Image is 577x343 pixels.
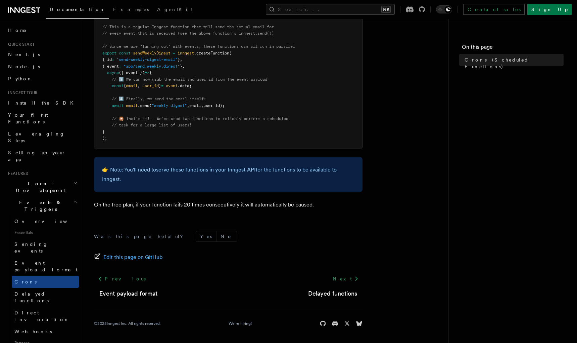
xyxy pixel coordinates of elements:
[112,77,267,82] span: // 3️⃣ We can now grab the email and user id from the event payload
[5,61,79,73] a: Node.js
[5,42,35,47] span: Quick start
[46,2,109,19] a: Documentation
[142,83,159,88] span: user_id
[145,70,149,75] span: =>
[102,64,119,69] span: { event
[178,57,180,62] span: }
[182,64,185,69] span: ,
[229,321,252,326] a: We're hiring!
[119,64,121,69] span: :
[189,103,201,108] span: email
[107,70,119,75] span: async
[5,128,79,147] a: Leveraging Steps
[462,43,564,54] h4: On this page
[217,231,237,241] button: No
[112,103,124,108] span: await
[180,64,182,69] span: }
[14,310,69,322] span: Direct invocation
[527,4,572,15] a: Sign Up
[8,150,66,162] span: Setting up your app
[133,51,171,55] span: sendWeeklyDigest
[266,4,395,15] button: Search...⌘K
[173,51,175,55] span: =
[203,103,225,108] span: user_id);
[178,51,194,55] span: inngest
[14,260,78,272] span: Event payload format
[153,2,197,18] a: AgentKit
[156,166,256,173] a: serve these functions in your Inngest API
[102,129,105,134] span: }
[149,70,152,75] span: {
[50,7,105,12] span: Documentation
[102,44,295,49] span: // Since we are "fanning out" with events, these functions can all run in parallel
[8,76,33,81] span: Python
[124,83,126,88] span: {
[308,289,357,298] a: Delayed functions
[102,57,112,62] span: { id
[94,273,149,285] a: Previous
[112,97,206,101] span: // 4️⃣ Finally, we send the email itself:
[103,253,163,262] span: Edit this page on GitHub
[112,83,124,88] span: const
[5,109,79,128] a: Your first Functions
[119,51,131,55] span: const
[14,291,49,303] span: Delayed functions
[381,6,391,13] kbd: ⌘K
[201,103,203,108] span: ,
[102,165,354,184] p: 👉 Note: You'll need to for the functions to be available to Inngest.
[5,171,28,176] span: Features
[102,51,116,55] span: export
[436,5,452,13] button: Toggle dark mode
[12,307,79,326] a: Direct invocation
[5,97,79,109] a: Install the SDK
[99,289,157,298] a: Event payload format
[102,31,274,36] span: // every event that is received (see the above function's inngest.send())
[152,103,187,108] span: "weekly_digest"
[5,48,79,61] a: Next.js
[465,56,564,70] span: Crons (Scheduled Functions)
[14,329,52,334] span: Webhooks
[112,116,288,121] span: // 🎇 That's it! - We've used two functions to reliably perform a scheduled
[229,51,232,55] span: (
[180,57,182,62] span: ,
[116,57,178,62] span: "send-weekly-digest-email"
[12,257,79,276] a: Event payload format
[161,83,163,88] span: =
[196,231,216,241] button: Yes
[12,238,79,257] a: Sending events
[119,70,145,75] span: ({ event })
[166,83,178,88] span: event
[194,51,229,55] span: .createFunction
[94,200,363,209] p: On the free plan, if your function fails 20 times consecutively it will automatically be paused.
[102,136,107,141] span: );
[12,215,79,227] a: Overview
[5,178,79,196] button: Local Development
[12,276,79,288] a: Crons
[12,326,79,338] a: Webhooks
[126,83,138,88] span: email
[8,100,78,106] span: Install the SDK
[124,64,180,69] span: "app/send.weekly.digest"
[462,54,564,73] a: Crons (Scheduled Functions)
[329,273,363,285] a: Next
[5,199,73,213] span: Events & Triggers
[138,83,140,88] span: ,
[8,131,65,143] span: Leveraging Steps
[14,241,48,254] span: Sending events
[113,7,149,12] span: Examples
[138,103,149,108] span: .send
[157,7,193,12] span: AgentKit
[12,227,79,238] span: Essentials
[94,233,188,240] p: Was this page helpful?
[463,4,525,15] a: Contact sales
[178,83,192,88] span: .data;
[187,103,189,108] span: ,
[5,147,79,165] a: Setting up your app
[94,253,163,262] a: Edit this page on GitHub
[8,64,40,69] span: Node.js
[5,90,38,96] span: Inngest tour
[5,24,79,36] a: Home
[109,2,153,18] a: Examples
[8,112,48,124] span: Your first Functions
[14,219,84,224] span: Overview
